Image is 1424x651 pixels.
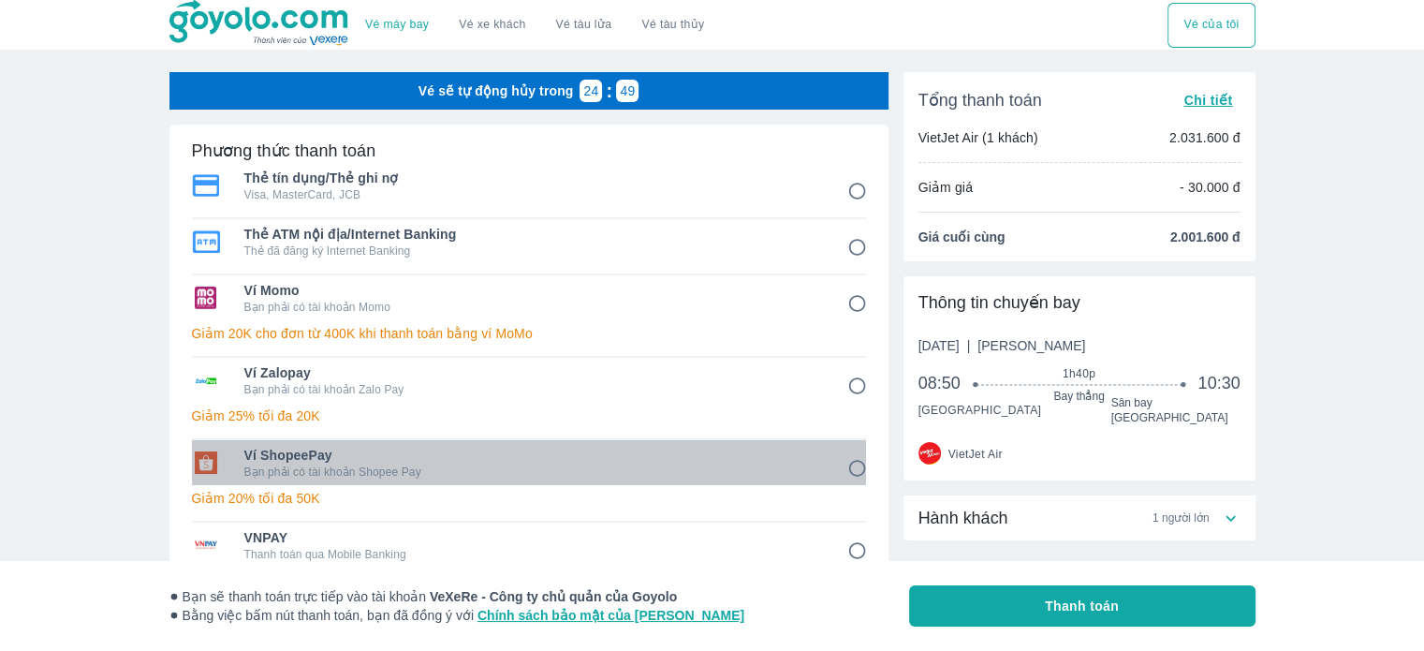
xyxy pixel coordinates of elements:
[244,465,821,480] p: Bạn phải có tài khoản Shopee Pay
[918,291,1240,314] div: Thông tin chuyến bay
[1045,597,1119,615] span: Thanh toán
[169,587,745,606] span: Bạn sẽ thanh toán trực tiếp vào tài khoản
[192,324,866,343] p: Giảm 20K cho đơn từ 400K khi thanh toán bằng ví MoMo
[918,372,976,394] span: 08:50
[192,275,866,320] div: Ví MomoVí MomoBạn phải có tài khoản Momo
[192,534,220,556] img: VNPAY
[244,281,821,300] span: Ví Momo
[244,244,821,259] p: Thẻ đã đăng ký Internet Banking
[418,81,574,100] p: Vé sẽ tự động hủy trong
[192,369,220,392] img: Ví Zalopay
[365,18,429,32] a: Vé máy bay
[918,228,1006,246] span: Giá cuối cùng
[192,358,866,403] div: Ví ZalopayVí ZalopayBạn phải có tài khoản Zalo Pay
[192,451,220,474] img: Ví ShopeePay
[192,174,220,197] img: Thẻ tín dụng/Thẻ ghi nợ
[1167,3,1255,48] div: choose transportation mode
[244,547,821,562] p: Thanh toán qua Mobile Banking
[948,447,1003,462] span: VietJet Air
[192,407,866,425] p: Giảm 25% tối đa 20K
[909,585,1255,627] button: Thanh toán
[192,287,220,309] img: Ví Momo
[918,507,1008,529] span: Hành khách
[192,230,220,253] img: Thẻ ATM nội địa/Internet Banking
[918,178,973,197] p: Giảm giá
[244,300,821,315] p: Bạn phải có tài khoản Momo
[244,169,821,187] span: Thẻ tín dụng/Thẻ ghi nợ
[1169,128,1240,147] p: 2.031.600 đ
[350,3,719,48] div: choose transportation mode
[1197,372,1240,394] span: 10:30
[192,219,866,264] div: Thẻ ATM nội địa/Internet BankingThẻ ATM nội địa/Internet BankingThẻ đã đăng ký Internet Banking
[477,608,744,623] a: Chính sách bảo mật của [PERSON_NAME]
[976,366,1182,381] span: 1h40p
[1170,228,1240,246] span: 2.001.600 đ
[1180,178,1240,197] p: - 30.000 đ
[244,363,821,382] span: Ví Zalopay
[1176,87,1240,113] button: Chi tiết
[541,3,627,48] a: Vé tàu lửa
[903,496,1255,540] div: Hành khách1 người lớn
[459,18,525,32] a: Vé xe khách
[976,389,1182,404] span: Bay thẳng
[1183,93,1232,108] span: Chi tiết
[918,89,1042,111] span: Tổng thanh toán
[192,163,866,208] div: Thẻ tín dụng/Thẻ ghi nợThẻ tín dụng/Thẻ ghi nợVisa, MasterCard, JCB
[918,336,1086,355] span: [DATE]
[620,81,635,100] p: 49
[1167,3,1255,48] button: Vé của tôi
[584,81,599,100] p: 24
[430,589,677,604] strong: VeXeRe - Công ty chủ quản của Goyolo
[977,338,1085,353] span: [PERSON_NAME]
[192,489,866,508] p: Giảm 20% tối đa 50K
[244,446,821,465] span: Ví ShopeePay
[192,140,376,162] h6: Phương thức thanh toán
[626,3,719,48] button: Vé tàu thủy
[244,225,821,244] span: Thẻ ATM nội địa/Internet Banking
[244,382,821,397] p: Bạn phải có tài khoản Zalo Pay
[244,528,821,547] span: VNPAY
[967,338,971,353] span: |
[244,187,821,202] p: Visa, MasterCard, JCB
[192,440,866,485] div: Ví ShopeePayVí ShopeePayBạn phải có tài khoản Shopee Pay
[169,606,745,625] span: Bằng việc bấm nút thanh toán, bạn đã đồng ý với
[1152,510,1210,525] span: 1 người lớn
[602,81,616,100] p: :
[918,128,1038,147] p: VietJet Air (1 khách)
[192,523,866,568] div: VNPAYVNPAYThanh toán qua Mobile Banking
